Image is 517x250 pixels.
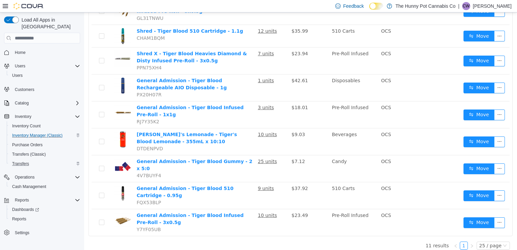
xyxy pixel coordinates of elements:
button: Settings [1,228,83,238]
a: General Admission - Tiger Blood 510 Cartridge - 0.95g [53,173,149,186]
u: 10 units [174,119,193,125]
span: RJ7Y35K2 [53,106,75,112]
button: Home [1,48,83,57]
button: icon: swapMove [379,124,410,135]
a: Cash Management [9,183,49,191]
input: Dark Mode [369,3,383,10]
a: Shred X - Tiger Blood Heavies Diamond & Disty Infused Pre-Roll - 3x0.5g [53,38,163,51]
span: Purchase Orders [9,141,80,149]
span: Y7YF05UB [53,214,77,220]
span: Reports [9,215,80,223]
span: Inventory Manager (Classic) [12,133,63,138]
span: Settings [15,230,29,236]
a: Dashboards [9,206,42,214]
span: Inventory [12,113,80,121]
button: icon: swapMove [379,97,410,108]
td: Beverages [245,116,294,143]
img: General Admission - Tiger Blood Rechargeable AIO Disposable - 1g hero shot [30,65,47,82]
span: FQX53BLP [53,187,77,193]
span: Dashboards [12,207,39,212]
a: 1 [376,229,383,237]
button: Users [7,71,83,80]
button: Operations [12,173,37,181]
span: Reports [12,216,26,222]
a: General Admission - Tiger Blood Gummy - 2 x 5:0 [53,146,168,159]
a: General Admission - Tiger Blood Infused Pre-Roll - 1x1g [53,92,160,105]
span: CW [463,2,470,10]
button: icon: ellipsis [410,124,421,135]
img: Shred X - Tiger Blood Heavies Diamond & Disty Infused Pre-Roll - 3x0.5g hero shot [30,38,47,55]
img: General Admission - Tiger Blood Infused Pre-Roll - 1x1g hero shot [30,92,47,108]
span: Operations [15,175,35,180]
button: Catalog [12,99,31,107]
span: OCS [297,38,307,44]
span: Users [12,62,80,70]
img: Shred - Tiger Blood 510 Cartridge - 1.1g hero shot [30,15,47,32]
span: Transfers [12,161,29,166]
button: icon: ellipsis [410,205,421,216]
button: Reports [7,214,83,224]
u: 7 units [174,38,190,44]
a: Transfers (Classic) [9,150,48,158]
a: Customers [12,86,37,94]
span: Inventory Count [9,122,80,130]
button: icon: ellipsis [410,70,421,81]
span: Operations [12,173,80,181]
li: Next Page [384,229,392,237]
button: icon: ellipsis [410,151,421,162]
span: Dashboards [9,206,80,214]
span: Feedback [343,3,364,9]
span: 4V7BUYF4 [53,160,77,166]
td: Pre-Roll Infused [245,35,294,62]
span: OCS [297,200,307,206]
a: [PERSON_NAME]'s Lemonade - Tiger's Blood Lemonade - 355mL x 10:10 [53,119,153,132]
u: 10 units [174,200,193,206]
u: 1 units [174,65,190,71]
button: Transfers [7,159,83,168]
span: Inventory [15,114,31,119]
button: icon: ellipsis [410,97,421,108]
i: icon: right [386,231,390,236]
span: $23.94 [207,38,224,44]
span: $37.92 [207,173,224,179]
span: Users [9,71,80,80]
img: General Admission - Tiger Blood 510 Cartridge - 0.95g hero shot [30,173,47,189]
button: Customers [1,84,83,94]
span: Reports [15,197,29,203]
button: Transfers (Classic) [7,150,83,159]
span: DTDENPVD [53,133,79,139]
a: Settings [12,229,32,237]
button: icon: swapMove [379,70,410,81]
img: General Admission - Tiger Blood Gummy - 2 x 5:0 hero shot [30,146,47,162]
span: OCS [297,119,307,125]
p: The Hunny Pot Cannabis Co [395,2,455,10]
i: icon: left [370,231,374,236]
td: Pre-Roll Infused [245,89,294,116]
span: Users [15,63,25,69]
div: 25 / page [395,229,417,237]
span: Catalog [15,100,29,106]
button: Reports [12,196,32,204]
i: icon: down [419,231,423,236]
div: Cassidy Wales [462,2,470,10]
button: Inventory [1,112,83,121]
span: OCS [297,65,307,71]
span: Settings [12,228,80,237]
td: 510 Carts [245,170,294,197]
span: $9.03 [207,119,221,125]
a: Inventory Manager (Classic) [9,131,65,139]
a: Transfers [9,160,32,168]
a: Shred - Tiger Blood 510 Cartridge - 1.1g [53,16,159,21]
span: Transfers [9,160,80,168]
span: Transfers (Classic) [12,152,46,157]
a: Purchase Orders [9,141,45,149]
a: Home [12,49,28,57]
button: icon: swapMove [379,205,410,216]
a: Inventory Count [9,122,43,130]
a: General Admission - Tiger Blood Rechargeable AIO Disposable - 1g [53,65,143,78]
button: icon: ellipsis [410,178,421,189]
u: 3 units [174,92,190,98]
button: icon: swapMove [379,178,410,189]
button: Inventory [12,113,34,121]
